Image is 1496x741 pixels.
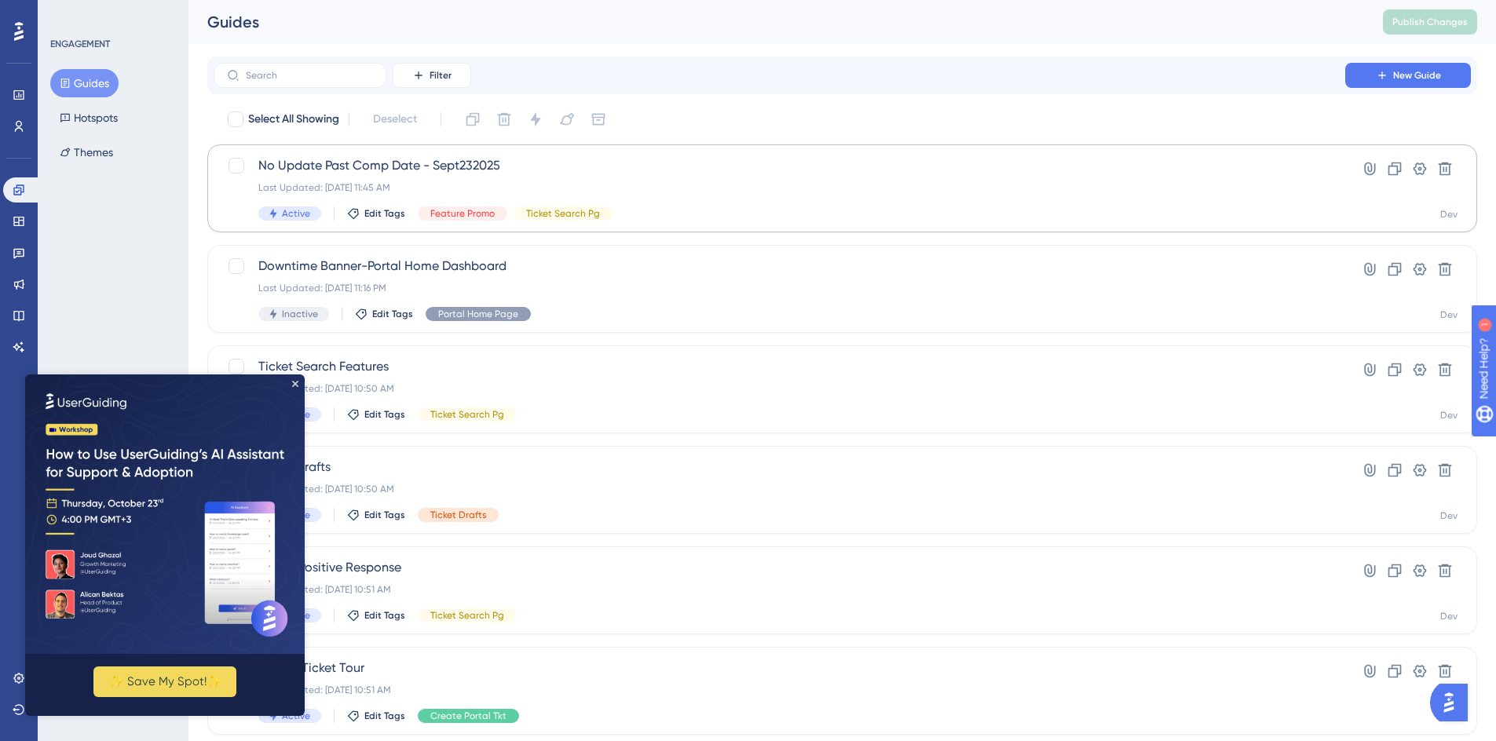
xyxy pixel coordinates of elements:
span: Inactive [282,308,318,320]
span: Feature Promo [430,207,495,220]
button: Edit Tags [355,308,413,320]
div: 1 [109,8,114,20]
div: Last Updated: [DATE] 10:50 AM [258,382,1300,395]
input: Search [246,70,373,81]
span: Select All Showing [248,110,339,129]
div: Guides [207,11,1344,33]
button: Deselect [359,105,431,133]
button: Edit Tags [347,509,405,521]
div: Dev [1440,509,1458,522]
iframe: UserGuiding AI Assistant Launcher [1430,679,1477,726]
div: Last Updated: [DATE] 10:51 AM [258,684,1300,696]
span: Ticket Drafts [258,458,1300,476]
span: Deselect [373,110,417,129]
span: Portal Home Page [438,308,518,320]
button: New Guide [1345,63,1471,88]
button: Edit Tags [347,207,405,220]
div: Last Updated: [DATE] 10:51 AM [258,583,1300,596]
span: Publish Changes [1392,16,1468,28]
span: Edit Tags [364,509,405,521]
button: Hotspots [50,104,127,132]
span: Ticket Search Pg [526,207,600,220]
span: Need Help? [37,4,98,23]
div: Last Updated: [DATE] 11:16 PM [258,282,1300,294]
div: Dev [1440,409,1458,422]
div: ENGAGEMENT [50,38,110,50]
button: Publish Changes [1383,9,1477,35]
span: Edit Tags [372,308,413,320]
button: Edit Tags [347,710,405,722]
div: Close Preview [267,6,273,13]
span: Ticket Search Features [258,357,1300,376]
span: Ticket Search Pg [430,609,504,622]
button: Filter [393,63,471,88]
span: Edit Tags [364,609,405,622]
button: Themes [50,138,123,166]
button: Edit Tags [347,609,405,622]
span: Edit Tags [364,710,405,722]
div: Dev [1440,308,1458,321]
span: Edit Tags [364,207,405,220]
div: Dev [1440,610,1458,622]
span: Downtime Banner-Portal Home Dashboard [258,257,1300,276]
span: Create Portal Tkt [430,710,507,722]
div: Last Updated: [DATE] 11:45 AM [258,181,1300,194]
span: New Guide [1393,69,1441,82]
div: Last Updated: [DATE] 10:50 AM [258,483,1300,495]
span: Active [282,710,310,722]
div: Dev [1440,208,1458,221]
span: No Update Past Comp Date - Sept232025 [258,156,1300,175]
span: Filter [430,69,452,82]
span: Check Positive Response [258,558,1300,577]
button: ✨ Save My Spot!✨ [68,292,211,323]
button: Edit Tags [347,408,405,421]
span: Edit Tags [364,408,405,421]
span: Ticket Drafts [430,509,486,521]
span: Active [282,207,310,220]
span: Ticket Search Pg [430,408,504,421]
button: Guides [50,69,119,97]
span: Create Ticket Tour [258,659,1300,677]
